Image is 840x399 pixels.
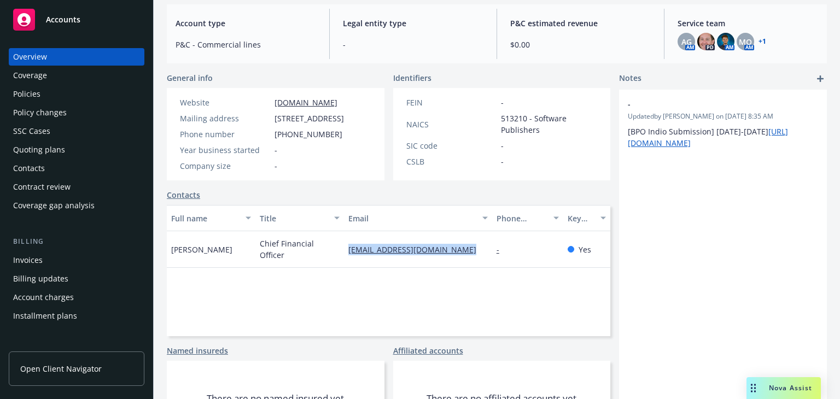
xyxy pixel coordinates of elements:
[717,33,734,50] img: photo
[255,205,344,231] button: Title
[619,72,641,85] span: Notes
[501,97,504,108] span: -
[9,4,144,35] a: Accounts
[13,289,74,306] div: Account charges
[275,128,342,140] span: [PHONE_NUMBER]
[568,213,594,224] div: Key contact
[167,189,200,201] a: Contacts
[563,205,611,231] button: Key contact
[393,345,463,356] a: Affiliated accounts
[9,236,144,247] div: Billing
[176,17,316,29] span: Account type
[9,160,144,177] a: Contacts
[348,244,485,255] a: [EMAIL_ADDRESS][DOMAIN_NAME]
[167,205,255,231] button: Full name
[9,289,144,306] a: Account charges
[406,97,497,108] div: FEIN
[20,363,102,374] span: Open Client Navigator
[510,17,651,29] span: P&C estimated revenue
[406,140,497,151] div: SIC code
[9,197,144,214] a: Coverage gap analysis
[13,122,50,140] div: SSC Cases
[13,141,65,159] div: Quoting plans
[13,67,47,84] div: Coverage
[501,113,598,136] span: 513210 - Software Publishers
[497,213,547,224] div: Phone number
[769,383,812,392] span: Nova Assist
[9,178,144,196] a: Contract review
[260,238,340,261] span: Chief Financial Officer
[619,90,827,157] div: -Updatedby [PERSON_NAME] on [DATE] 8:35 AM[BPO Indio Submission] [DATE]-[DATE][URL][DOMAIN_NAME]
[497,244,508,255] a: -
[167,345,228,356] a: Named insureds
[501,156,504,167] span: -
[275,113,344,124] span: [STREET_ADDRESS]
[180,128,270,140] div: Phone number
[579,244,591,255] span: Yes
[180,144,270,156] div: Year business started
[628,98,790,110] span: -
[9,85,144,103] a: Policies
[13,307,77,325] div: Installment plans
[13,48,47,66] div: Overview
[9,251,144,269] a: Invoices
[260,213,328,224] div: Title
[697,33,715,50] img: photo
[510,39,651,50] span: $0.00
[167,72,213,84] span: General info
[406,156,497,167] div: CSLB
[759,38,766,45] a: +1
[46,15,80,24] span: Accounts
[9,104,144,121] a: Policy changes
[344,205,492,231] button: Email
[492,205,563,231] button: Phone number
[501,140,504,151] span: -
[9,307,144,325] a: Installment plans
[13,104,67,121] div: Policy changes
[393,72,431,84] span: Identifiers
[13,197,95,214] div: Coverage gap analysis
[343,17,483,29] span: Legal entity type
[746,377,760,399] div: Drag to move
[814,72,827,85] a: add
[628,112,818,121] span: Updated by [PERSON_NAME] on [DATE] 8:35 AM
[348,213,475,224] div: Email
[180,97,270,108] div: Website
[739,36,752,48] span: MQ
[9,67,144,84] a: Coverage
[13,251,43,269] div: Invoices
[9,141,144,159] a: Quoting plans
[171,244,232,255] span: [PERSON_NAME]
[746,377,821,399] button: Nova Assist
[275,160,277,172] span: -
[180,113,270,124] div: Mailing address
[628,126,818,149] p: [BPO Indio Submission] [DATE]-[DATE]
[13,160,45,177] div: Contacts
[343,39,483,50] span: -
[176,39,316,50] span: P&C - Commercial lines
[13,270,68,287] div: Billing updates
[406,119,497,130] div: NAICS
[171,213,239,224] div: Full name
[180,160,270,172] div: Company size
[9,122,144,140] a: SSC Cases
[9,48,144,66] a: Overview
[275,97,337,108] a: [DOMAIN_NAME]
[275,144,277,156] span: -
[9,270,144,287] a: Billing updates
[13,178,71,196] div: Contract review
[678,17,818,29] span: Service team
[13,85,40,103] div: Policies
[681,36,692,48] span: AG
